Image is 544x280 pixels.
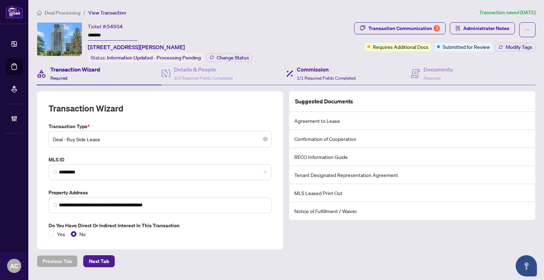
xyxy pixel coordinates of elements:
[206,53,252,62] button: Change Status
[88,22,123,30] div: Ticket #:
[289,166,535,184] li: Tenant Designated Representation Agreement
[54,230,68,238] span: Yes
[516,255,537,276] button: Open asap
[88,10,126,16] span: View Transaction
[495,43,535,51] button: Modify Tags
[49,189,272,196] label: Property Address
[463,23,509,34] span: Administrator Notes
[53,203,57,207] img: search_icon
[88,53,204,62] div: Status:
[10,261,18,271] span: AC
[479,8,535,17] article: Transaction saved [DATE]
[49,103,123,114] h2: Transaction Wizard
[107,55,201,61] span: Information Updated - Processing Pending
[53,170,57,174] img: search_icon
[368,23,440,34] div: Transaction Communication
[89,256,109,267] span: Next Tab
[49,222,272,229] label: Do you have direct or indirect interest in this transaction
[49,122,272,130] label: Transaction Type
[289,112,535,130] li: Agreement to Lease
[83,255,115,267] button: Next Tab
[45,10,80,16] span: Deal Processing
[424,65,453,74] h4: Documents
[76,230,89,238] span: No
[433,25,440,32] div: 3
[83,8,85,17] li: /
[289,130,535,148] li: Confirmation of Cooperation
[289,148,535,166] li: RECO Information Guide
[6,5,23,18] img: logo
[424,75,441,81] span: Required
[88,43,185,51] span: [STREET_ADDRESS][PERSON_NAME]
[295,97,353,106] article: Suggested Documents
[373,43,429,51] span: Requires Additional Docs
[50,65,100,74] h4: Transaction Wizard
[37,255,78,267] button: Previous Tab
[450,22,515,34] button: Administrator Notes
[263,170,267,174] span: close
[289,184,535,202] li: MLS Leased Print Out
[455,26,460,31] span: solution
[297,75,356,81] span: 1/1 Required Fields Completed
[443,43,490,51] span: Submitted for Review
[354,22,446,34] button: Transaction Communication3
[53,132,267,146] span: Deal - Buy Side Lease
[289,202,535,220] li: Notice of Fulfillment / Waiver
[506,45,532,50] span: Modify Tags
[50,75,67,81] span: Required
[263,137,267,141] span: close-circle
[217,55,249,60] span: Change Status
[174,65,233,74] h4: Details & People
[37,10,42,15] span: home
[107,23,123,30] span: 54954
[37,23,82,56] img: IMG-W12388864_1.jpg
[297,65,356,74] h4: Commission
[525,27,530,32] span: ellipsis
[49,156,272,164] label: MLS ID
[174,75,233,81] span: 3/3 Required Fields Completed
